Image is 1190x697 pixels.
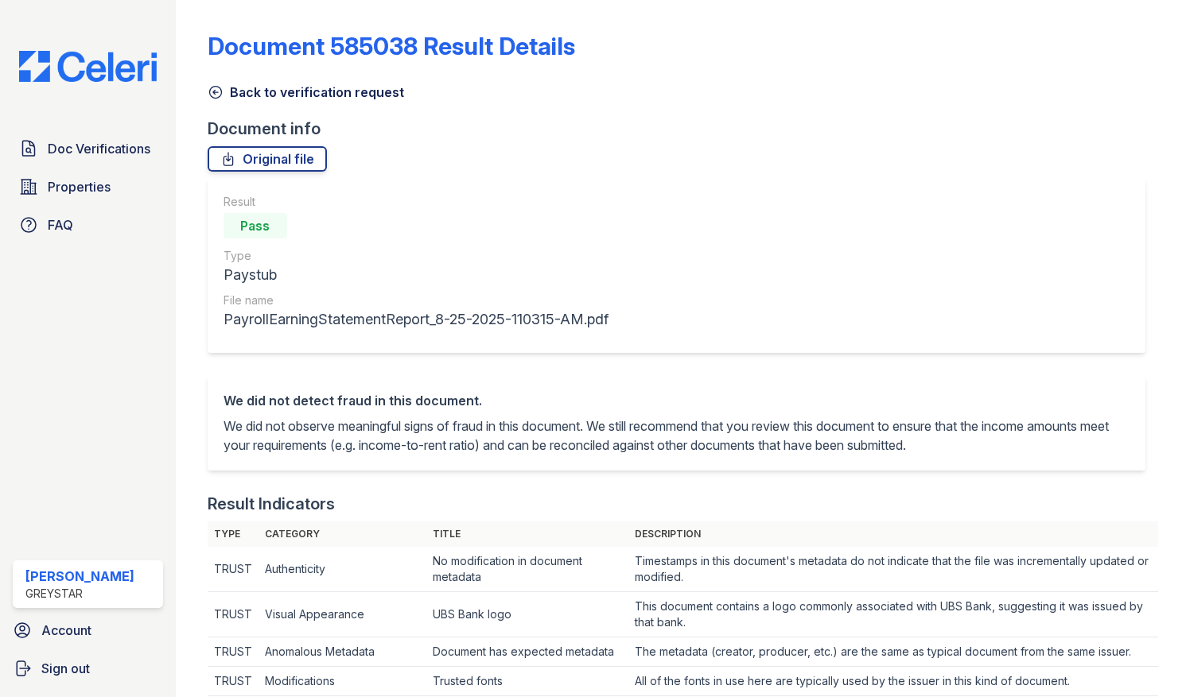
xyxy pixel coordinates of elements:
div: Result Indicators [208,493,335,515]
a: FAQ [13,209,163,241]
td: Visual Appearance [259,592,426,637]
a: Doc Verifications [13,133,163,165]
td: TRUST [208,547,259,592]
td: TRUST [208,667,259,696]
td: This document contains a logo commonly associated with UBS Bank, suggesting it was issued by that... [628,592,1158,637]
th: Description [628,521,1158,547]
div: Greystar [25,586,134,602]
span: FAQ [48,215,73,234]
a: Properties [13,171,163,203]
a: Back to verification request [208,83,404,102]
a: Sign out [6,652,169,684]
p: We did not observe meaningful signs of fraud in this document. We still recommend that you review... [224,416,1130,455]
td: Document has expected metadata [426,637,628,667]
div: [PERSON_NAME] [25,567,134,586]
span: Properties [48,177,111,196]
span: Doc Verifications [48,139,150,158]
th: Type [208,521,259,547]
td: Authenticity [259,547,426,592]
div: We did not detect fraud in this document. [224,391,1130,410]
td: The metadata (creator, producer, etc.) are the same as typical document from the same issuer. [628,637,1158,667]
img: CE_Logo_Blue-a8612792a0a2168367f1c8372b55b34899dd931a85d93a1a3d3e32e68fde9ad4.png [6,51,169,82]
td: Modifications [259,667,426,696]
td: TRUST [208,637,259,667]
td: Trusted fonts [426,667,628,696]
td: UBS Bank logo [426,592,628,637]
span: Sign out [41,659,90,678]
div: Document info [208,118,1159,140]
div: Result [224,194,609,210]
div: File name [224,292,609,308]
div: PayrollEarningStatementReport_8-25-2025-110315-AM.pdf [224,308,609,331]
div: Type [224,248,609,264]
th: Category [259,521,426,547]
span: Account [41,621,91,640]
a: Account [6,614,169,646]
th: Title [426,521,628,547]
td: All of the fonts in use here are typically used by the issuer in this kind of document. [628,667,1158,696]
div: Pass [224,213,287,238]
td: No modification in document metadata [426,547,628,592]
td: TRUST [208,592,259,637]
div: Paystub [224,264,609,286]
a: Document 585038 Result Details [208,32,575,60]
a: Original file [208,146,327,172]
td: Timestamps in this document's metadata do not indicate that the file was incrementally updated or... [628,547,1158,592]
td: Anomalous Metadata [259,637,426,667]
